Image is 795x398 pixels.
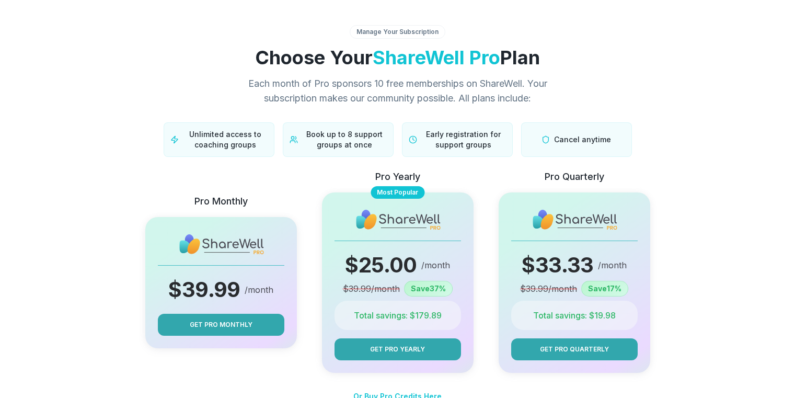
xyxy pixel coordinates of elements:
[373,46,500,69] span: ShareWell Pro
[183,129,268,150] span: Unlimited access to coaching groups
[222,76,573,106] p: Each month of Pro sponsors 10 free memberships on ShareWell. Your subscription makes our communit...
[545,169,604,184] p: Pro Quarterly
[335,338,461,360] button: Get Pro Yearly
[370,345,425,354] span: Get Pro Yearly
[194,194,248,209] p: Pro Monthly
[421,129,506,150] span: Early registration for support groups
[30,47,766,68] h1: Choose Your Plan
[302,129,387,150] span: Book up to 8 support groups at once
[540,345,609,354] span: Get Pro Quarterly
[554,134,611,145] span: Cancel anytime
[158,314,284,336] button: Get Pro Monthly
[511,338,638,360] button: Get Pro Quarterly
[190,320,252,329] span: Get Pro Monthly
[375,169,420,184] p: Pro Yearly
[350,25,445,39] div: Manage Your Subscription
